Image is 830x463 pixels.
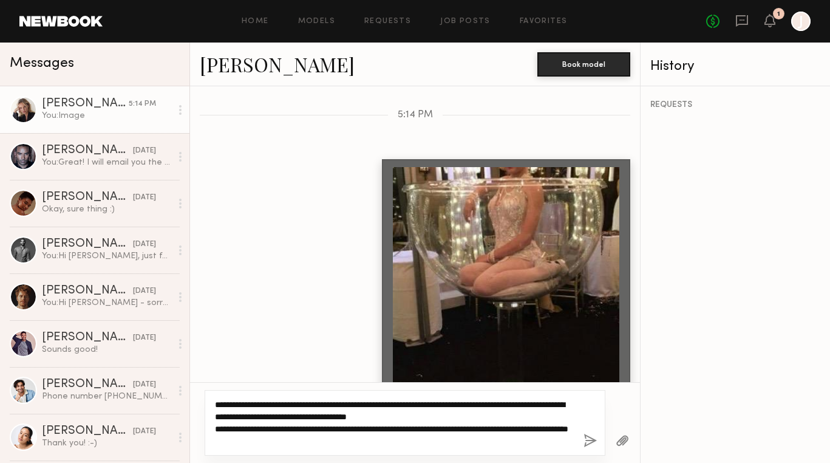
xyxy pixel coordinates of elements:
div: Phone number [PHONE_NUMBER] Email [EMAIL_ADDRESS][DOMAIN_NAME] [42,391,171,402]
a: [PERSON_NAME] [200,51,355,77]
div: [PERSON_NAME] [42,285,133,297]
div: [DATE] [133,286,156,297]
a: Requests [364,18,411,26]
div: 5:14 PM [129,98,156,110]
a: Job Posts [440,18,491,26]
div: History [650,60,820,74]
div: Sounds good! [42,344,171,355]
a: Book model [537,58,630,69]
a: Models [298,18,335,26]
div: [DATE] [133,192,156,204]
a: J [791,12,811,31]
span: 5:14 PM [398,110,433,120]
div: 1 [777,11,780,18]
div: [PERSON_NAME] [42,238,133,250]
div: You: Great! I will email you the call sheet at the top of next week. Looking forward to having yo... [42,157,171,168]
div: [DATE] [133,239,156,250]
div: [DATE] [133,332,156,344]
div: [DATE] [133,426,156,437]
div: You: Image [42,110,171,122]
div: [PERSON_NAME] [42,145,133,157]
div: Okay, sure thing :) [42,204,171,215]
div: You: Hi [PERSON_NAME] - sorry for the late response but we figured it out, all set. Thanks again. [42,297,171,309]
div: You: Hi [PERSON_NAME], just following up here! We're hoping to lock by EOW [42,250,171,262]
div: [DATE] [133,145,156,157]
div: [PERSON_NAME] [42,425,133,437]
div: [PERSON_NAME] [42,98,129,110]
div: REQUESTS [650,101,820,109]
div: Thank you! :-) [42,437,171,449]
div: [PERSON_NAME] [42,332,133,344]
div: [PERSON_NAME] [42,379,133,391]
a: Home [242,18,269,26]
a: Favorites [520,18,568,26]
button: Book model [537,52,630,77]
span: Messages [10,57,74,70]
div: [DATE] [133,379,156,391]
div: [PERSON_NAME] [42,191,133,204]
